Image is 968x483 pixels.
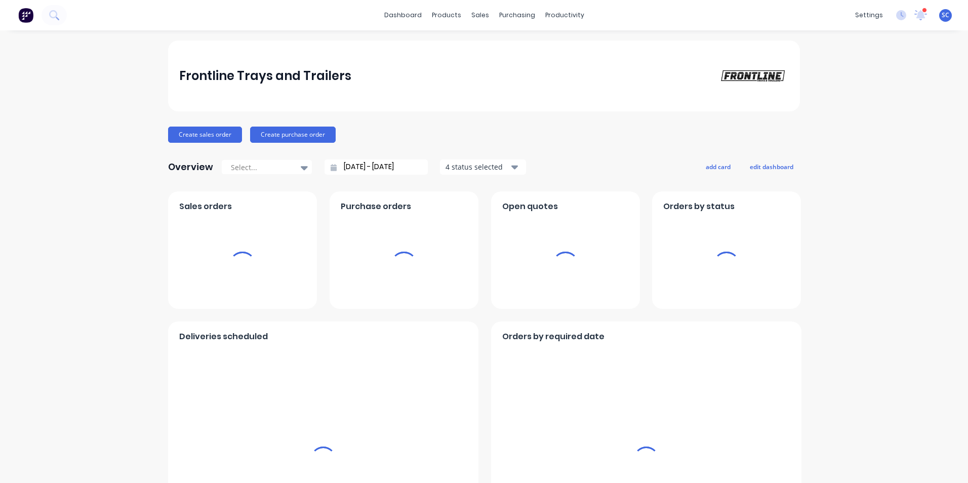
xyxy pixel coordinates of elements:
img: Factory [18,8,33,23]
div: purchasing [494,8,540,23]
span: Orders by required date [502,331,604,343]
div: settings [850,8,888,23]
div: productivity [540,8,589,23]
span: SC [942,11,949,20]
a: dashboard [379,8,427,23]
button: 4 status selected [440,159,526,175]
span: Orders by status [663,200,735,213]
div: sales [466,8,494,23]
div: Frontline Trays and Trailers [179,66,351,86]
span: Sales orders [179,200,232,213]
button: Create sales order [168,127,242,143]
span: Open quotes [502,200,558,213]
span: Deliveries scheduled [179,331,268,343]
div: Overview [168,157,213,177]
div: 4 status selected [446,162,509,172]
span: Purchase orders [341,200,411,213]
div: products [427,8,466,23]
button: add card [699,160,737,173]
button: Create purchase order [250,127,336,143]
button: edit dashboard [743,160,800,173]
img: Frontline Trays and Trailers [718,68,789,84]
